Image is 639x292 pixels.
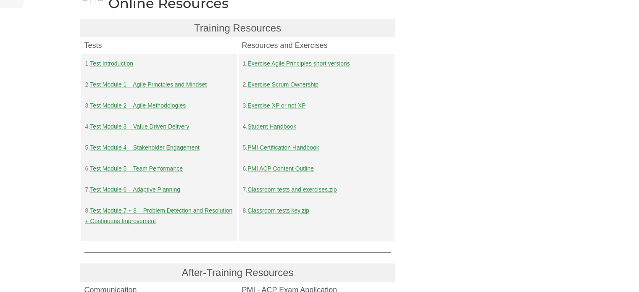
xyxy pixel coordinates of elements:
[247,144,319,151] a: PMI Certification Handbook
[247,186,337,193] a: Classroom tests and exercises.zip
[247,102,305,109] a: Exercise XP or not XP
[90,186,180,193] a: Test Module 6 – Adaptive Planning
[242,42,391,49] h4: Resources and Exercises
[243,163,390,174] p: 6.
[85,163,233,174] p: 6.
[90,102,186,109] a: Test Module 2 – Agile Methodologies
[90,165,183,172] a: Test Module 5 – Team Performance
[85,205,233,226] p: 8.
[247,123,296,130] a: Student Handbook
[243,184,390,195] p: 7.
[90,144,200,151] a: Test Module 4 – Stakeholder Engagement
[85,100,233,111] p: 3.
[247,207,309,214] a: Classroom tests key.zip
[90,81,207,88] a: Test Module 1 – Agile Principles and Mindset
[247,165,314,172] a: PMI ACP Content Outline
[243,79,390,90] p: 2.
[90,123,189,130] a: Test Module 3 – Value Driven Delivery
[247,81,318,88] a: Exercise Scrum Ownership
[247,60,350,67] a: Exercise Agile Principles short versions
[243,142,390,153] p: 5.
[84,42,234,49] h4: Tests
[85,207,233,224] a: Test Module 7 + 8 – Problem Detection and Resolution + Continuous Improvement
[85,58,233,69] p: 1.
[243,100,390,111] p: 3.
[243,58,390,69] p: 1.
[84,268,391,278] h3: After-Training Resources
[85,142,233,153] p: 5.
[84,23,391,33] h3: Training Resources
[85,79,233,90] p: 2.
[85,121,233,132] p: 4.
[243,121,390,132] p: 4.
[90,60,133,67] a: Test Introduction
[243,205,390,216] p: 8.
[85,184,233,195] p: 7.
